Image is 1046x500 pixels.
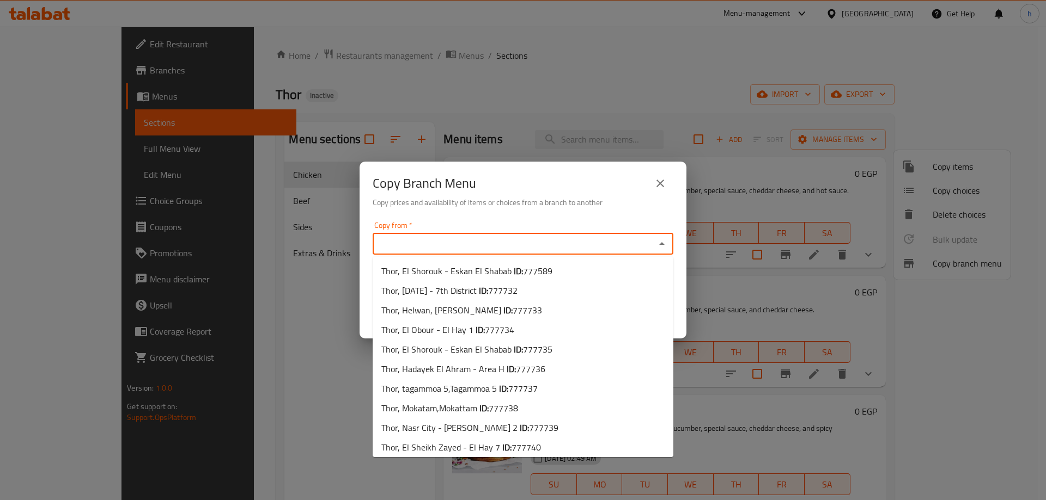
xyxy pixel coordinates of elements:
span: 777735 [523,341,552,357]
h2: Copy Branch Menu [373,175,476,192]
span: 777739 [529,419,558,436]
b: ID: [507,361,516,377]
b: ID: [499,380,508,397]
b: ID: [514,341,523,357]
span: 777589 [523,263,552,279]
b: ID: [514,263,523,279]
span: Thor, [DATE] - 7th District [381,284,518,297]
h6: Copy prices and availability of items or choices from a branch to another [373,196,673,208]
span: 777740 [512,439,541,455]
span: Thor, El Sheikh Zayed - El Hay 7 [381,441,541,454]
span: Thor, Nasr City - [PERSON_NAME] 2 [381,421,558,434]
span: Thor, tagammoa 5,Tagammoa 5 [381,382,538,395]
b: ID: [479,282,488,299]
span: Thor, El Shorouk - Eskan El Shabab [381,264,552,277]
span: 777733 [513,302,542,318]
b: ID: [476,322,485,338]
button: close [647,170,673,196]
span: Thor, Mokatam,Mokattam [381,402,518,415]
span: Thor, El Shorouk - Eskan El Shabab [381,343,552,356]
b: ID: [520,419,529,436]
b: ID: [479,400,489,416]
span: Thor, Helwan, [PERSON_NAME] [381,304,542,317]
span: 777734 [485,322,514,338]
span: 777738 [489,400,518,416]
span: 777732 [488,282,518,299]
b: ID: [502,439,512,455]
span: 777736 [516,361,545,377]
span: 777737 [508,380,538,397]
span: Thor, El Obour - El Hay 1 [381,323,514,336]
button: Close [654,236,670,251]
span: Thor, Hadayek El Ahram - Area H [381,362,545,375]
b: ID: [503,302,513,318]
